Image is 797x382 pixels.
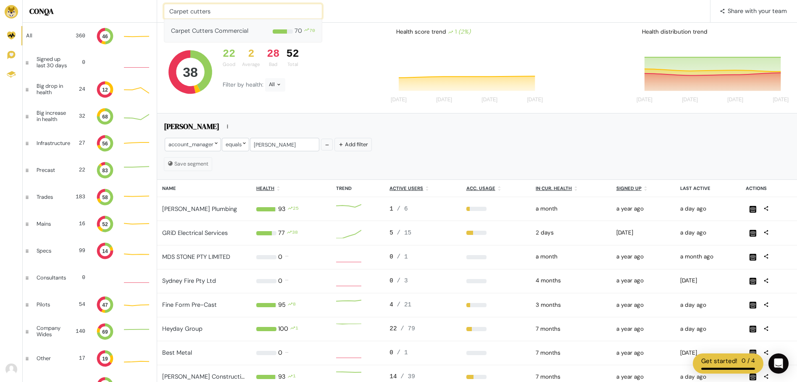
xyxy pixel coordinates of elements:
[23,291,157,318] a: Pilots 54 47
[72,166,85,174] div: 22
[37,83,68,95] div: Big drop in health
[482,97,498,103] tspan: [DATE]
[29,7,150,16] h5: CONQA
[292,229,298,238] div: 38
[164,157,212,171] button: Save segment
[616,373,670,381] div: 2024-05-31 05:53am
[37,140,70,146] div: Infrastructure
[23,49,157,76] a: Signed up last 30 days 0
[536,277,606,285] div: 2025-04-27 10:00pm
[76,112,85,120] div: 32
[77,139,85,147] div: 27
[637,97,652,103] tspan: [DATE]
[616,185,642,191] u: Signed up
[536,229,606,237] div: 2025-08-24 10:00pm
[72,247,85,255] div: 99
[222,138,249,151] div: equals
[742,356,755,366] div: 0 / 4
[680,373,736,381] div: 2025-08-25 05:49pm
[466,327,526,331] div: 28%
[256,185,274,191] u: Health
[701,356,737,366] div: Get started!
[37,275,66,281] div: Consultants
[165,138,221,151] div: account_manager
[265,78,285,92] div: All
[536,185,572,191] u: In cur. health
[397,349,408,356] span: / 1
[23,103,157,130] a: Big increase in health 32 68
[278,205,286,214] div: 93
[162,349,192,356] a: Best Metal
[466,207,526,211] div: 17%
[536,349,606,357] div: 2025-02-02 10:00pm
[23,211,157,237] a: Mains 16 52
[223,48,235,61] div: 22
[72,220,85,228] div: 16
[23,184,157,211] a: Trades 183 58
[23,157,157,184] a: Precast 22 83
[616,229,670,237] div: 2025-06-20 10:02am
[680,229,736,237] div: 2025-08-25 09:17am
[295,324,298,334] div: 1
[466,279,526,283] div: 0%
[162,229,228,237] a: GRiD Electrical Services
[466,303,526,307] div: 19%
[536,373,606,381] div: 2025-01-12 10:00pm
[680,349,736,357] div: 2025-02-24 10:46am
[37,110,70,122] div: Big increase in health
[37,302,65,308] div: Pilots
[37,167,65,173] div: Precast
[536,253,606,261] div: 2025-07-27 10:00pm
[727,97,743,103] tspan: [DATE]
[773,97,789,103] tspan: [DATE]
[458,28,471,35] i: (2%)
[23,130,157,157] a: Infrastructure 27 56
[23,76,157,103] a: Big drop in health 24 12
[23,23,157,49] a: All 360 46
[242,48,260,61] div: 2
[286,48,299,61] div: 52
[389,372,456,382] div: 14
[278,277,282,286] div: 0
[334,138,372,151] button: Add filter
[391,97,407,103] tspan: [DATE]
[536,301,606,309] div: 2025-05-18 10:00pm
[23,345,157,372] a: Other 17 19
[616,277,670,285] div: 2024-05-15 11:21am
[680,205,736,213] div: 2025-08-25 02:13pm
[389,185,423,191] u: Active users
[400,325,415,332] span: / 79
[397,277,408,284] span: / 3
[278,324,288,334] div: 100
[164,122,219,134] h5: [PERSON_NAME]
[37,325,68,337] div: Company Wides
[295,19,302,42] div: 70
[466,185,495,191] u: Acc. Usage
[242,61,260,68] div: Average
[331,180,385,197] th: Trend
[448,28,471,36] div: 1
[23,237,157,264] a: Specs 99 14
[397,205,408,212] span: / 6
[293,205,299,214] div: 25
[278,348,282,358] div: 0
[675,180,741,197] th: Last active
[5,5,18,18] img: Brand
[768,353,789,374] div: Open Intercom Messenger
[72,32,85,40] div: 360
[223,81,265,88] span: Filter by health:
[293,300,296,310] div: 8
[389,324,456,334] div: 22
[164,4,322,19] input: Search for company...
[616,349,670,357] div: 2024-05-31 06:04am
[162,277,216,285] a: Sydney Fire Pty Ltd
[616,205,670,213] div: 2024-05-15 11:23am
[162,373,251,380] a: [PERSON_NAME] Constructions
[164,19,322,42] button: Carpet Cutters Commercial 70 70
[536,325,606,333] div: 2025-01-12 10:00pm
[682,97,698,103] tspan: [DATE]
[5,364,17,375] img: Avatar
[75,327,85,335] div: 140
[37,221,65,227] div: Mains
[162,301,217,308] a: Fine Form Pre-Cast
